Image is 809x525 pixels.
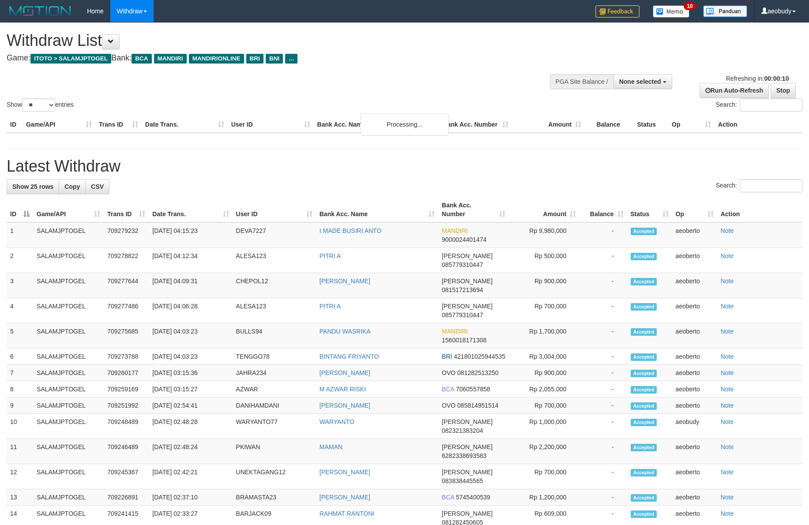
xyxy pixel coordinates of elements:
span: [PERSON_NAME] [442,252,493,259]
td: 709226891 [104,489,149,506]
td: - [579,464,627,489]
div: Processing... [361,113,449,135]
span: Accepted [631,328,657,336]
td: BULLS94 [233,323,316,349]
td: Rp 700,000 [509,298,579,323]
td: [DATE] 02:42:21 [149,464,232,489]
th: Status: activate to sort column ascending [627,197,672,222]
a: Note [721,369,734,376]
span: Copy 085814951514 to clipboard [457,402,498,409]
span: ITOTO > SALAMJPTOGEL [30,54,111,64]
label: Search: [716,98,802,112]
td: - [579,439,627,464]
a: Note [721,402,734,409]
span: Accepted [631,419,657,426]
td: 709246489 [104,439,149,464]
th: Bank Acc. Name: activate to sort column ascending [316,197,438,222]
label: Show entries [7,98,74,112]
span: BRI [246,54,263,64]
span: BRI [442,353,452,360]
td: TENGGO78 [233,349,316,365]
span: OVO [442,369,455,376]
th: Balance: activate to sort column ascending [579,197,627,222]
span: [PERSON_NAME] [442,443,493,450]
span: Accepted [631,510,657,518]
img: Feedback.jpg [595,5,640,18]
span: Accepted [631,353,657,361]
td: 5 [7,323,33,349]
td: - [579,222,627,248]
td: aeoberto [672,439,717,464]
span: Accepted [631,444,657,451]
td: Rp 1,200,000 [509,489,579,506]
a: Note [721,443,734,450]
td: Rp 900,000 [509,365,579,381]
td: PKIWAN [233,439,316,464]
td: - [579,397,627,414]
a: M AZWAR RISKI [320,386,366,393]
a: Copy [59,179,86,194]
th: Bank Acc. Name [314,116,440,133]
strong: 00:00:10 [764,75,789,82]
a: [PERSON_NAME] [320,469,370,476]
th: Game/API [23,116,95,133]
th: ID [7,116,23,133]
span: Refreshing in: [726,75,789,82]
h4: Game: Bank: [7,54,531,63]
th: Action [717,197,802,222]
a: PANDU WASRIKA [320,328,371,335]
a: Note [721,252,734,259]
a: WARYANTO [320,418,354,425]
td: SALAMJPTOGEL [33,248,104,273]
td: SALAMJPTOGEL [33,464,104,489]
th: Op [668,116,715,133]
td: 709278822 [104,248,149,273]
td: Rp 1,000,000 [509,414,579,439]
td: aeoberto [672,381,717,397]
td: [DATE] 04:12:34 [149,248,232,273]
td: WARYANTO77 [233,414,316,439]
td: 11 [7,439,33,464]
a: RAHMAT RANTONI [320,510,374,517]
td: - [579,381,627,397]
td: 1 [7,222,33,248]
td: - [579,349,627,365]
th: Status [633,116,668,133]
th: Bank Acc. Number [439,116,512,133]
span: Copy 421801025944535 to clipboard [454,353,505,360]
span: Copy 9000024401474 to clipboard [442,236,486,243]
span: MANDIRI [154,54,187,64]
th: Game/API: activate to sort column ascending [33,197,104,222]
td: 709260177 [104,365,149,381]
span: Copy 7060557858 to clipboard [456,386,490,393]
td: Rp 2,200,000 [509,439,579,464]
td: Rp 700,000 [509,397,579,414]
th: Date Trans. [142,116,228,133]
td: Rp 1,700,000 [509,323,579,349]
span: [PERSON_NAME] [442,418,493,425]
td: 709273788 [104,349,149,365]
span: Copy 085779310447 to clipboard [442,311,483,319]
td: - [579,248,627,273]
td: aeoberto [672,349,717,365]
td: [DATE] 04:03:23 [149,349,232,365]
td: 6 [7,349,33,365]
td: BRAMASTA23 [233,489,316,506]
td: aeoberto [672,489,717,506]
td: SALAMJPTOGEL [33,298,104,323]
span: BCA [442,494,454,501]
td: 3 [7,273,33,298]
h1: Withdraw List [7,32,531,49]
td: [DATE] 02:48:28 [149,414,232,439]
div: PGA Site Balance / [550,74,613,89]
td: aeoberto [672,464,717,489]
td: SALAMJPTOGEL [33,349,104,365]
td: aeoberto [672,273,717,298]
td: 709275685 [104,323,149,349]
th: Bank Acc. Number: activate to sort column ascending [438,197,509,222]
td: SALAMJPTOGEL [33,365,104,381]
input: Search: [740,179,802,192]
th: Trans ID: activate to sort column ascending [104,197,149,222]
th: Date Trans.: activate to sort column ascending [149,197,232,222]
td: [DATE] 02:54:41 [149,397,232,414]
